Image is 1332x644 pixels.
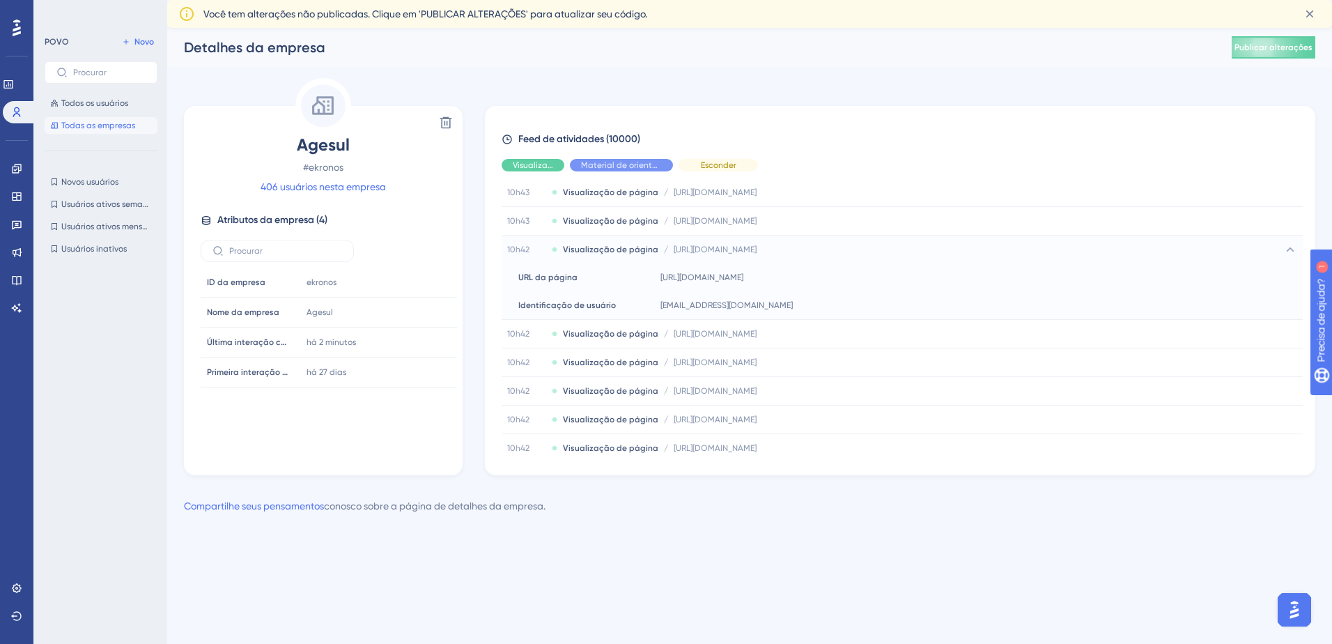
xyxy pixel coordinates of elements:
[73,68,146,77] input: Procurar
[664,357,668,368] span: /
[507,414,546,425] span: 10h42
[507,187,546,198] span: 10h43
[563,385,658,397] span: Visualização de página
[674,357,757,368] span: [URL][DOMAIN_NAME]
[45,36,69,47] div: POVO
[61,98,128,109] span: Todos os usuários
[307,367,346,377] time: há 27 dias
[45,240,157,257] button: Usuários inativos
[207,307,279,318] span: Nome da empresa
[563,443,658,454] span: Visualização de página
[184,498,545,514] div: conosco sobre a página de detalhes da empresa.
[660,272,743,283] span: [URL][DOMAIN_NAME]
[664,414,668,425] span: /
[674,328,757,339] span: [URL][DOMAIN_NAME]
[134,36,154,47] span: Novo
[45,95,157,112] button: Todos os usuários
[507,244,546,255] span: 10h42
[660,300,793,311] span: [EMAIL_ADDRESS][DOMAIN_NAME]
[563,244,658,255] span: Visualização de página
[207,367,291,378] span: Primeira interação com a empresa
[45,218,157,235] button: Usuários ativos mensais
[307,307,333,318] span: Agesul
[61,243,127,254] span: Usuários inativos
[507,385,546,397] span: 10h42
[203,6,647,22] span: Você tem alterações não publicadas. Clique em 'PUBLICAR ALTERAÇÕES' para atualizar seu código.
[307,337,356,347] time: há 2 minutos
[1232,36,1315,59] button: Publicar alterações
[674,187,757,198] span: [URL][DOMAIN_NAME]
[563,187,658,198] span: Visualização de página
[518,272,578,283] span: URL da página
[217,212,327,229] span: )
[507,443,546,454] span: 10h42
[664,187,668,198] span: /
[61,120,135,131] span: Todas as empresas
[201,159,446,176] span: #
[664,215,668,227] span: /
[507,357,546,368] span: 10h42
[563,328,658,339] span: Visualização de página
[217,214,325,226] font: Atributos da empresa (4
[261,178,386,195] a: 406 usuários nesta empresa
[307,277,336,288] span: ekronos
[118,33,157,50] button: Novo
[61,199,152,210] span: Usuários ativos semanais
[507,328,546,339] span: 10h42
[45,174,157,190] button: Novos usuários
[184,500,324,512] a: Compartilhe seus pensamentos
[563,215,658,227] span: Visualização de página
[664,328,668,339] span: /
[664,385,668,397] span: /
[563,414,658,425] span: Visualização de página
[201,134,446,156] span: Agesul
[309,162,343,173] font: ekronos
[184,38,1197,57] div: Detalhes da empresa
[674,385,757,397] span: [URL][DOMAIN_NAME]
[61,176,118,187] span: Novos usuários
[1273,589,1315,631] iframe: UserGuiding AI Assistant Launcher
[45,117,157,134] button: Todas as empresas
[674,414,757,425] span: [URL][DOMAIN_NAME]
[45,196,157,213] button: Usuários ativos semanais
[664,244,668,255] span: /
[674,244,757,255] span: [URL][DOMAIN_NAME]
[518,131,640,148] span: Feed de atividades (10000)
[664,443,668,454] span: /
[563,357,658,368] span: Visualização de página
[701,160,736,171] span: Esconder
[674,215,757,227] span: [URL][DOMAIN_NAME]
[518,300,616,311] span: Identificação de usuário
[1234,42,1312,53] span: Publicar alterações
[581,160,662,171] span: Material de orientação ao usuário
[126,7,130,18] div: 1
[61,221,152,232] span: Usuários ativos mensais
[674,443,757,454] span: [URL][DOMAIN_NAME]
[33,3,116,20] span: Precisa de ajuda?
[229,246,342,256] input: Procurar
[507,215,546,227] span: 10h43
[513,160,553,171] span: Visualização de página
[207,337,291,348] span: Última interação com a empresa
[207,277,265,288] span: ID da empresa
